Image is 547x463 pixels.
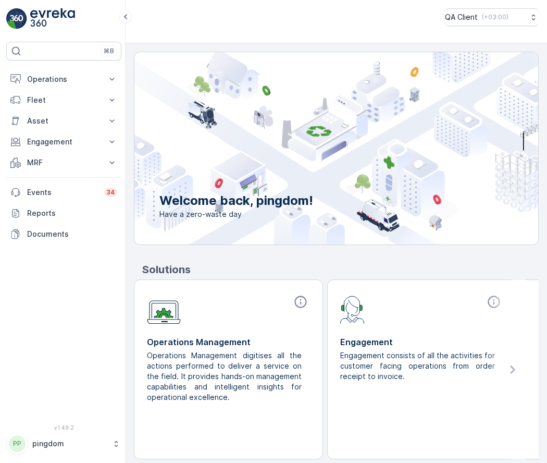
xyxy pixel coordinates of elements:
[6,131,121,152] button: Engagement
[27,74,101,84] p: Operations
[32,438,107,449] p: pingdom
[445,8,539,26] button: QA Client(+03:00)
[6,424,121,431] span: v 1.49.2
[147,336,310,348] p: Operations Management
[27,95,101,105] p: Fleet
[27,187,98,198] p: Events
[147,350,302,403] p: Operations Management digitises all the actions performed to deliver a service on the field. It p...
[106,188,115,197] p: 34
[6,224,121,245] a: Documents
[340,336,503,348] p: Engagement
[6,111,121,131] button: Asset
[27,157,101,168] p: MRF
[340,295,365,324] img: module-icon
[159,209,313,220] span: Have a zero-waste day
[6,152,121,173] button: MRF
[27,137,101,147] p: Engagement
[30,8,75,29] img: logo_light-DOdMpM7g.png
[27,116,101,126] p: Asset
[27,229,117,239] p: Documents
[6,203,121,224] a: Reports
[142,262,539,277] p: Solutions
[6,182,121,203] a: Events34
[340,350,495,382] p: Engagement consists of all the activities for customer facing operations from order receipt to in...
[6,8,27,29] img: logo
[6,433,121,455] button: PPpingdom
[6,69,121,90] button: Operations
[9,435,26,452] div: PP
[6,90,121,111] button: Fleet
[104,47,114,55] p: ⌘B
[88,52,538,245] img: city illustration
[147,295,181,324] img: module-icon
[445,12,478,22] p: QA Client
[27,208,117,218] p: Reports
[482,13,508,21] p: ( +03:00 )
[159,192,313,209] p: Welcome back, pingdom!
